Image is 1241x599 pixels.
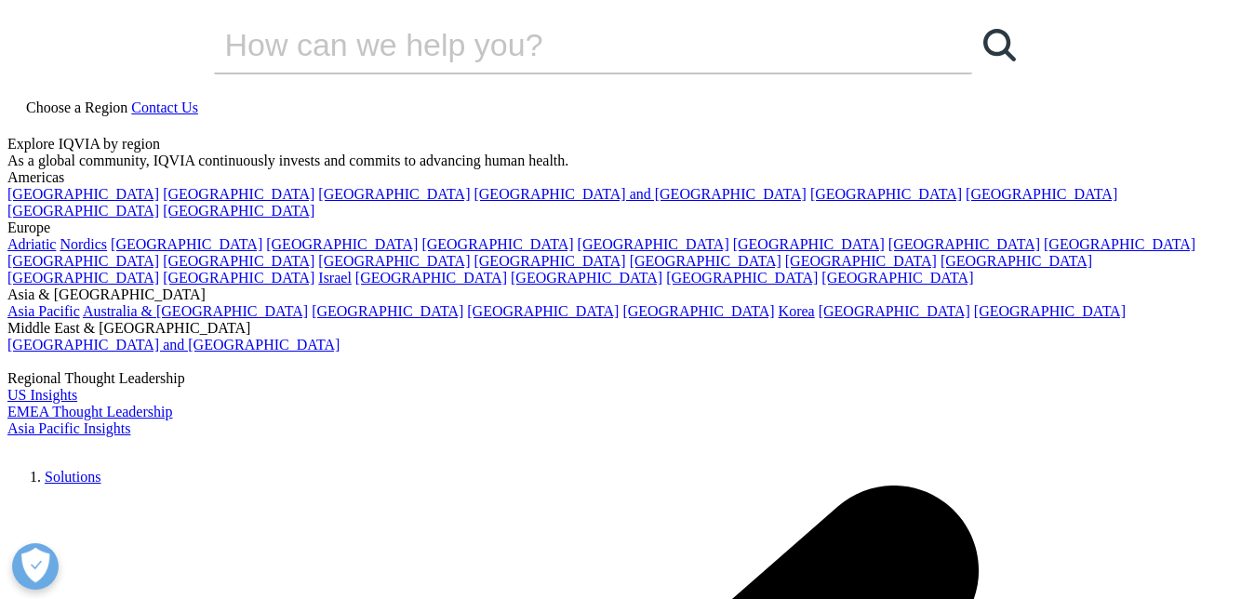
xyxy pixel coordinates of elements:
[7,270,159,286] a: [GEOGRAPHIC_DATA]
[7,186,159,202] a: [GEOGRAPHIC_DATA]
[60,236,107,252] a: Nordics
[7,320,1234,337] div: Middle East & [GEOGRAPHIC_DATA]
[421,236,573,252] a: [GEOGRAPHIC_DATA]
[318,270,352,286] a: Israel
[888,236,1040,252] a: [GEOGRAPHIC_DATA]
[941,253,1092,269] a: [GEOGRAPHIC_DATA]
[974,303,1126,319] a: [GEOGRAPHIC_DATA]
[474,253,625,269] a: [GEOGRAPHIC_DATA]
[163,253,314,269] a: [GEOGRAPHIC_DATA]
[474,186,806,202] a: [GEOGRAPHIC_DATA] and [GEOGRAPHIC_DATA]
[7,220,1234,236] div: Europe
[355,270,507,286] a: [GEOGRAPHIC_DATA]
[966,186,1117,202] a: [GEOGRAPHIC_DATA]
[7,153,1234,169] div: As a global community, IQVIA continuously invests and commits to advancing human health.
[785,253,937,269] a: [GEOGRAPHIC_DATA]
[819,303,970,319] a: [GEOGRAPHIC_DATA]
[779,303,815,319] a: Korea
[7,136,1234,153] div: Explore IQVIA by region
[83,303,308,319] a: Australia & [GEOGRAPHIC_DATA]
[511,270,662,286] a: [GEOGRAPHIC_DATA]
[266,236,418,252] a: [GEOGRAPHIC_DATA]
[312,303,463,319] a: [GEOGRAPHIC_DATA]
[318,253,470,269] a: [GEOGRAPHIC_DATA]
[7,303,80,319] a: Asia Pacific
[163,203,314,219] a: [GEOGRAPHIC_DATA]
[131,100,198,115] a: Contact Us
[318,186,470,202] a: [GEOGRAPHIC_DATA]
[630,253,781,269] a: [GEOGRAPHIC_DATA]
[7,253,159,269] a: [GEOGRAPHIC_DATA]
[810,186,962,202] a: [GEOGRAPHIC_DATA]
[45,469,100,485] a: Solutions
[467,303,619,319] a: [GEOGRAPHIC_DATA]
[12,543,59,590] button: Abrir preferencias
[26,100,127,115] span: Choose a Region
[983,29,1016,61] svg: Search
[163,186,314,202] a: [GEOGRAPHIC_DATA]
[666,270,818,286] a: [GEOGRAPHIC_DATA]
[163,270,314,286] a: [GEOGRAPHIC_DATA]
[7,203,159,219] a: [GEOGRAPHIC_DATA]
[578,236,729,252] a: [GEOGRAPHIC_DATA]
[733,236,885,252] a: [GEOGRAPHIC_DATA]
[1044,236,1195,252] a: [GEOGRAPHIC_DATA]
[214,17,919,73] input: Search
[7,286,1234,303] div: Asia & [GEOGRAPHIC_DATA]
[7,387,77,403] a: US Insights
[972,17,1028,73] a: Search
[7,370,1234,387] div: Regional Thought Leadership
[622,303,774,319] a: [GEOGRAPHIC_DATA]
[7,169,1234,186] div: Americas
[7,236,56,252] a: Adriatic
[111,236,262,252] a: [GEOGRAPHIC_DATA]
[821,270,973,286] a: [GEOGRAPHIC_DATA]
[7,404,172,419] a: EMEA Thought Leadership
[7,337,340,353] a: [GEOGRAPHIC_DATA] and [GEOGRAPHIC_DATA]
[7,420,130,436] a: Asia Pacific Insights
